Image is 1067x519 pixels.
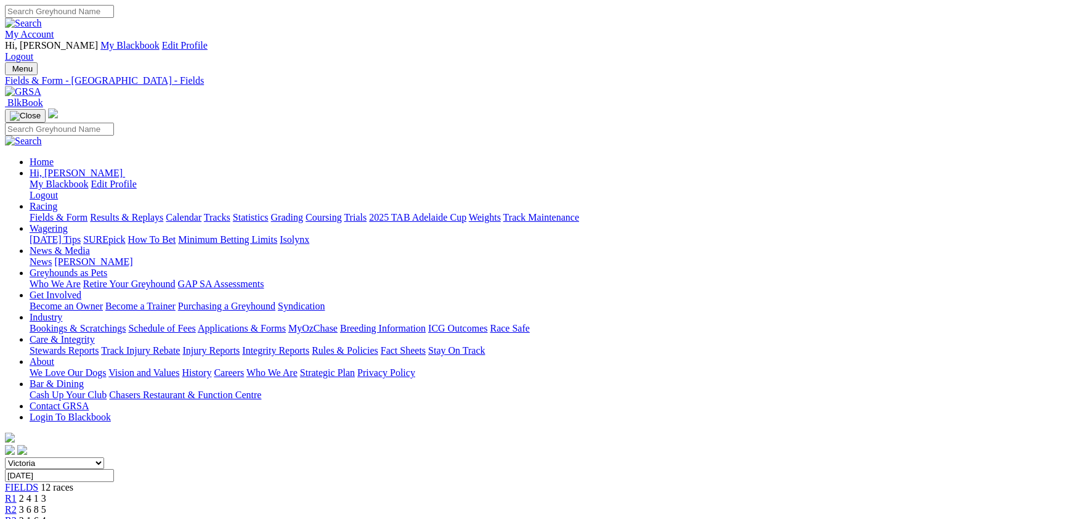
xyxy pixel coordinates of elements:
a: Grading [271,212,303,223]
a: Coursing [306,212,342,223]
a: Privacy Policy [357,367,415,378]
img: logo-grsa-white.png [48,108,58,118]
img: logo-grsa-white.png [5,433,15,443]
a: Who We Are [246,367,298,378]
div: My Account [5,40,1062,62]
a: Rules & Policies [312,345,378,356]
a: How To Bet [128,234,176,245]
a: Chasers Restaurant & Function Centre [109,390,261,400]
a: My Blackbook [100,40,160,51]
a: Tracks [204,212,230,223]
a: 2025 TAB Adelaide Cup [369,212,466,223]
a: [PERSON_NAME] [54,256,132,267]
a: Weights [469,212,501,223]
a: Logout [30,190,58,200]
a: Bookings & Scratchings [30,323,126,333]
a: Track Injury Rebate [101,345,180,356]
a: Stay On Track [428,345,485,356]
img: twitter.svg [17,445,27,455]
a: Results & Replays [90,212,163,223]
a: Logout [5,51,33,62]
a: Become an Owner [30,301,103,311]
span: BlkBook [7,97,43,108]
a: Minimum Betting Limits [178,234,277,245]
a: FIELDS [5,482,38,492]
input: Search [5,123,114,136]
a: My Blackbook [30,179,89,189]
a: Injury Reports [182,345,240,356]
img: Search [5,136,42,147]
a: SUREpick [83,234,125,245]
a: R2 [5,504,17,515]
img: facebook.svg [5,445,15,455]
div: Racing [30,212,1062,223]
a: Get Involved [30,290,81,300]
a: Applications & Forms [198,323,286,333]
a: Stewards Reports [30,345,99,356]
a: Contact GRSA [30,401,89,411]
a: Who We Are [30,279,81,289]
a: Vision and Values [108,367,179,378]
a: My Account [5,29,54,39]
a: Careers [214,367,244,378]
a: We Love Our Dogs [30,367,106,378]
a: Greyhounds as Pets [30,268,107,278]
a: Edit Profile [162,40,208,51]
span: 12 races [41,482,73,492]
div: Industry [30,323,1062,334]
a: Fields & Form - [GEOGRAPHIC_DATA] - Fields [5,75,1062,86]
img: Close [10,111,41,121]
img: Search [5,18,42,29]
a: About [30,356,54,367]
div: Hi, [PERSON_NAME] [30,179,1062,201]
span: 3 6 8 5 [19,504,46,515]
a: Become a Trainer [105,301,176,311]
a: Retire Your Greyhound [83,279,176,289]
a: Calendar [166,212,201,223]
div: Wagering [30,234,1062,245]
a: Wagering [30,223,68,234]
a: Login To Blackbook [30,412,111,422]
a: Statistics [233,212,269,223]
div: About [30,367,1062,378]
a: Breeding Information [340,323,426,333]
span: 2 4 1 3 [19,493,46,504]
a: MyOzChase [288,323,338,333]
a: Trials [344,212,367,223]
a: Home [30,157,54,167]
a: Purchasing a Greyhound [178,301,275,311]
a: Strategic Plan [300,367,355,378]
a: Bar & Dining [30,378,84,389]
div: News & Media [30,256,1062,268]
a: Racing [30,201,57,211]
a: Syndication [278,301,325,311]
a: News [30,256,52,267]
a: Hi, [PERSON_NAME] [30,168,125,178]
a: R1 [5,493,17,504]
div: Greyhounds as Pets [30,279,1062,290]
a: GAP SA Assessments [178,279,264,289]
button: Toggle navigation [5,62,38,75]
a: [DATE] Tips [30,234,81,245]
a: Track Maintenance [503,212,579,223]
a: Isolynx [280,234,309,245]
a: Race Safe [490,323,529,333]
a: BlkBook [5,97,43,108]
a: Fact Sheets [381,345,426,356]
div: Bar & Dining [30,390,1062,401]
a: Care & Integrity [30,334,95,345]
div: Care & Integrity [30,345,1062,356]
span: Hi, [PERSON_NAME] [5,40,98,51]
span: Hi, [PERSON_NAME] [30,168,123,178]
a: Cash Up Your Club [30,390,107,400]
a: History [182,367,211,378]
input: Search [5,5,114,18]
a: Industry [30,312,62,322]
a: Edit Profile [91,179,137,189]
a: Integrity Reports [242,345,309,356]
button: Toggle navigation [5,109,46,123]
